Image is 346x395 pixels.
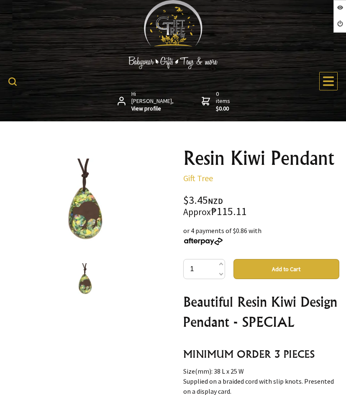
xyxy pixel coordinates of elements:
[183,206,211,218] small: Approx
[183,173,213,183] a: Gift Tree
[43,159,126,242] img: Resin Kiwi Pendant
[216,90,232,113] span: 0 items
[183,292,340,332] h2: Beautiful Resin Kiwi Design Pendant - SPECIAL
[233,259,340,279] button: Add to Cart
[110,56,236,69] img: Babywear - Gifts - Toys & more
[208,196,223,206] span: NZD
[216,105,232,113] strong: $0.00
[183,347,340,361] h3: MINIMUM ORDER 3 PIECES
[8,77,17,86] img: product search
[183,195,340,217] div: $3.45 ₱115.11
[183,148,340,168] h1: Resin Kiwi Pendant
[183,226,340,246] div: or 4 payments of $0.86 with
[118,90,175,113] a: Hi [PERSON_NAME],View profile
[202,90,232,113] a: 0 items$0.00
[183,238,223,245] img: Afterpay
[131,90,174,113] span: Hi [PERSON_NAME],
[69,263,101,295] img: Resin Kiwi Pendant
[131,105,174,113] strong: View profile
